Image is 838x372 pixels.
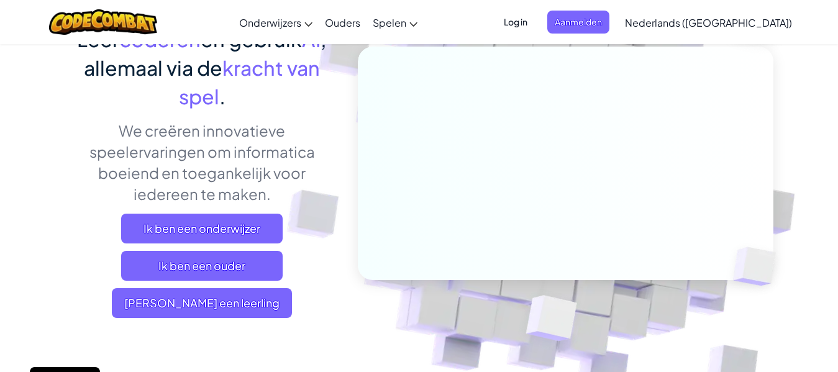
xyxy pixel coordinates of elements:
[496,11,535,34] button: Log in
[233,6,319,39] a: Onderwijzers
[219,84,225,109] span: .
[49,9,158,35] img: CodeCombat logo
[367,6,424,39] a: Spelen
[239,16,301,29] span: Onderwijzers
[712,221,805,312] img: Overlap cubes
[619,6,798,39] a: Nederlands ([GEOGRAPHIC_DATA])
[179,55,321,109] span: kracht van spel
[547,11,609,34] button: Aanmelden
[121,214,283,243] a: Ik ben een onderwijzer
[373,16,406,29] span: Spelen
[319,6,367,39] a: Ouders
[65,120,339,204] p: We creëren innovatieve speelervaringen om informatica boeiend en toegankelijk voor iedereen te ma...
[625,16,792,29] span: Nederlands ([GEOGRAPHIC_DATA])
[495,269,606,372] img: Overlap cubes
[112,288,292,318] button: [PERSON_NAME] een leerling
[121,251,283,281] a: Ik ben een ouder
